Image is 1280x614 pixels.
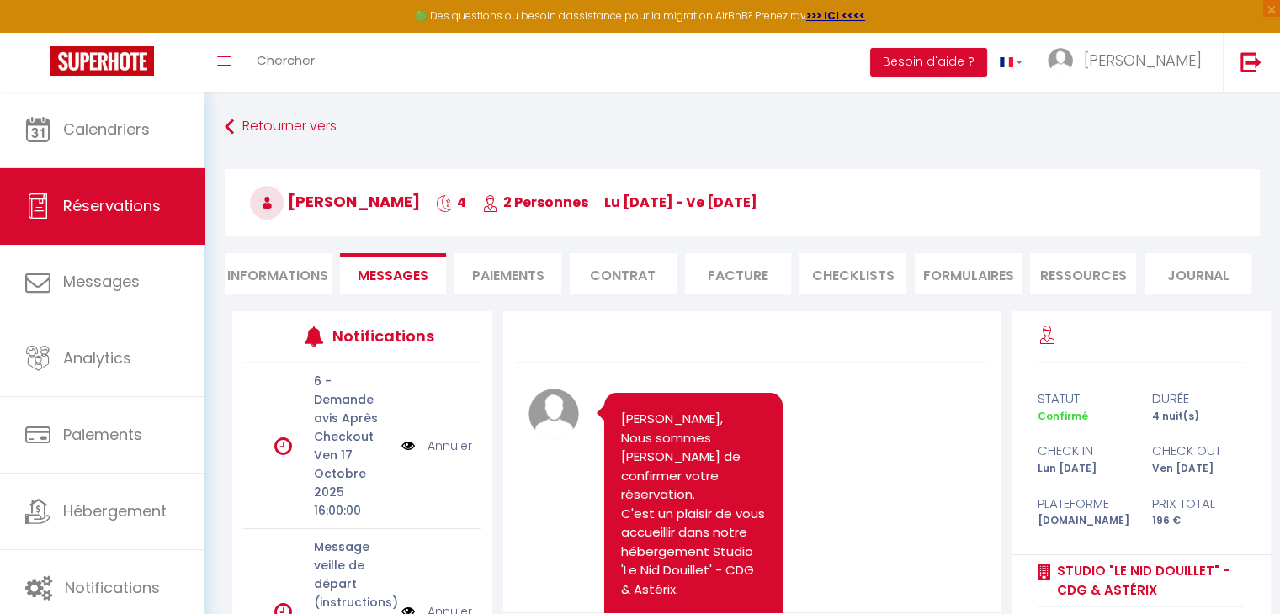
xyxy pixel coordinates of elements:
[1048,48,1073,73] img: ...
[358,266,428,285] span: Messages
[63,119,150,140] span: Calendriers
[799,253,906,294] li: CHECKLISTS
[225,112,1260,142] a: Retourner vers
[63,500,167,521] span: Hébergement
[1084,50,1202,71] span: [PERSON_NAME]
[257,51,315,69] span: Chercher
[454,253,561,294] li: Paiements
[63,195,161,216] span: Réservations
[685,253,792,294] li: Facture
[63,424,142,445] span: Paiements
[244,33,327,92] a: Chercher
[1145,253,1251,294] li: Journal
[1026,389,1141,409] div: statut
[1026,513,1141,529] div: [DOMAIN_NAME]
[806,8,865,23] a: >>> ICI <<<<
[401,437,415,455] img: NO IMAGE
[1026,441,1141,461] div: check in
[225,253,332,294] li: Informations
[1035,33,1223,92] a: ... [PERSON_NAME]
[1141,494,1256,514] div: Prix total
[63,347,131,368] span: Analytics
[870,48,987,77] button: Besoin d'aide ?
[1141,409,1256,425] div: 4 nuit(s)
[428,437,472,455] a: Annuler
[1026,461,1141,477] div: Lun [DATE]
[332,317,432,355] h3: Notifications
[604,193,757,212] span: lu [DATE] - ve [DATE]
[1030,253,1137,294] li: Ressources
[482,193,588,212] span: 2 Personnes
[1050,561,1245,601] a: Studio "Le Nid Douillet" - CDG & Astérix
[1141,441,1256,461] div: check out
[570,253,677,294] li: Contrat
[1037,409,1087,423] span: Confirmé
[1240,51,1261,72] img: logout
[436,193,466,212] span: 4
[65,577,160,598] span: Notifications
[314,372,390,446] p: 6 - Demande avis Après Checkout
[1141,389,1256,409] div: durée
[314,446,390,520] p: Ven 17 Octobre 2025 16:00:00
[528,389,579,439] img: avatar.png
[1141,513,1256,529] div: 196 €
[1026,494,1141,514] div: Plateforme
[63,271,140,292] span: Messages
[915,253,1022,294] li: FORMULAIRES
[50,46,154,76] img: Super Booking
[250,191,420,212] span: [PERSON_NAME]
[314,537,390,611] p: Message veille de départ (instructions)
[1141,461,1256,477] div: Ven [DATE]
